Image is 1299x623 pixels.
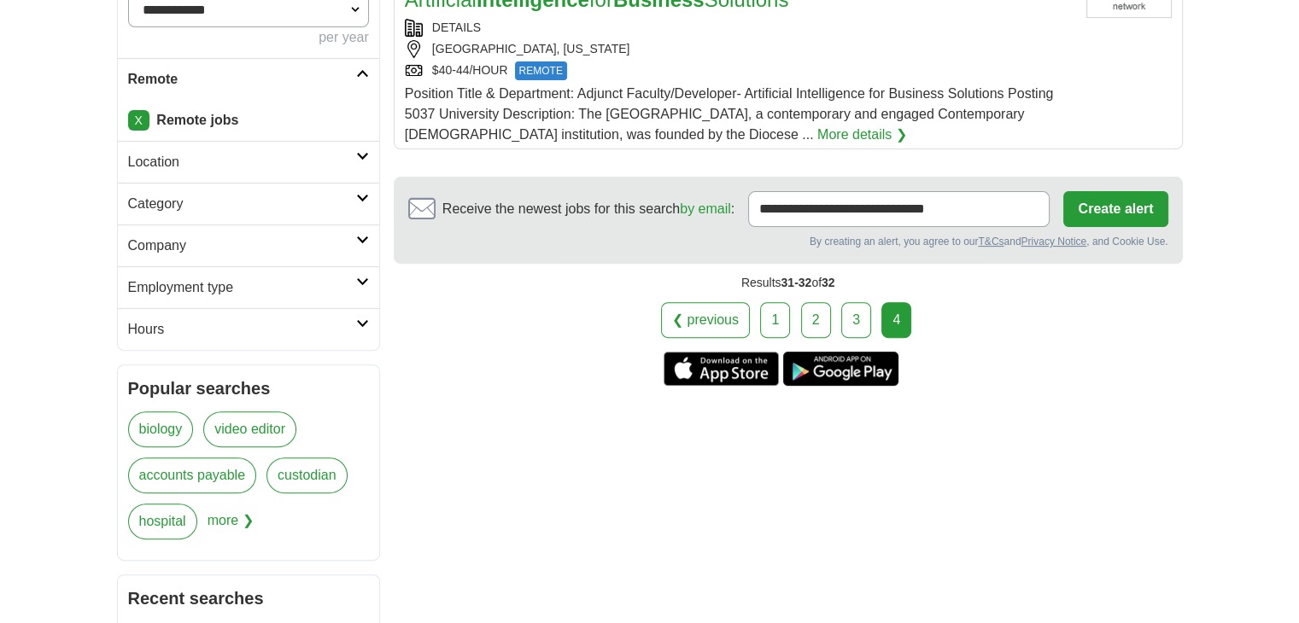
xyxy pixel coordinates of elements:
[128,411,194,447] a: biology
[118,141,379,183] a: Location
[128,585,369,611] h2: Recent searches
[978,236,1004,247] a: T&Cs
[405,19,1073,37] div: DETAILS
[118,58,379,100] a: Remote
[822,276,835,289] span: 32
[405,40,1073,58] div: [GEOGRAPHIC_DATA], [US_STATE]
[515,61,567,80] span: REMOTE
[208,504,254,550] span: more ❯
[118,183,379,224] a: Category
[128,376,369,401] h2: Popular searches
[680,201,731,216] a: by email
[801,302,831,338] a: 2
[128,319,356,340] h2: Hours
[128,110,149,131] a: X
[408,234,1168,249] div: By creating an alert, you agree to our and , and Cookie Use.
[664,352,779,386] a: Get the iPhone app
[128,152,356,172] h2: Location
[128,277,356,298] h2: Employment type
[203,411,296,447] a: video editor
[118,224,379,266] a: Company
[841,302,871,338] a: 3
[266,457,348,493] a: custodian
[405,61,1073,80] div: $40-44/HOUR
[118,266,379,308] a: Employment type
[881,302,911,338] div: 4
[128,504,197,539] a: hospital
[1063,191,1167,227] button: Create alert
[781,276,811,289] span: 31-32
[128,69,356,90] h2: Remote
[405,86,1053,142] span: Position Title & Department: Adjunct Faculty/Developer- Artificial Intelligence for Business Solu...
[1021,236,1086,247] a: Privacy Notice
[128,194,356,214] h2: Category
[661,302,750,338] a: ❮ previous
[128,236,356,256] h2: Company
[442,199,734,219] span: Receive the newest jobs for this search :
[817,125,907,145] a: More details ❯
[118,308,379,350] a: Hours
[156,113,238,127] strong: Remote jobs
[760,302,790,338] a: 1
[783,352,898,386] a: Get the Android app
[128,27,369,48] div: per year
[394,264,1183,302] div: Results of
[128,457,257,493] a: accounts payable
